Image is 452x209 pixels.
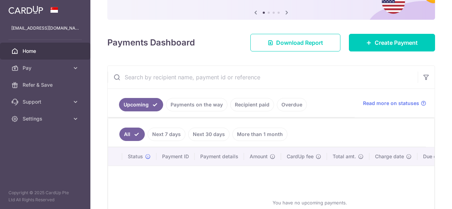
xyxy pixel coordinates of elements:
[108,66,418,88] input: Search by recipient name, payment id or reference
[148,128,185,141] a: Next 7 days
[333,153,356,160] span: Total amt.
[156,147,195,166] th: Payment ID
[119,128,145,141] a: All
[363,100,419,107] span: Read more on statuses
[375,38,418,47] span: Create Payment
[250,153,268,160] span: Amount
[166,98,227,111] a: Payments on the way
[23,115,69,122] span: Settings
[363,100,426,107] a: Read more on statuses
[232,128,287,141] a: More than 1 month
[195,147,244,166] th: Payment details
[250,34,340,51] a: Download Report
[349,34,435,51] a: Create Payment
[128,153,143,160] span: Status
[119,98,163,111] a: Upcoming
[107,36,195,49] h4: Payments Dashboard
[188,128,230,141] a: Next 30 days
[276,38,323,47] span: Download Report
[23,64,69,72] span: Pay
[8,6,43,14] img: CardUp
[375,153,404,160] span: Charge date
[23,81,69,88] span: Refer & Save
[230,98,274,111] a: Recipient paid
[287,153,314,160] span: CardUp fee
[423,153,444,160] span: Due date
[23,48,69,55] span: Home
[16,5,30,11] span: Help
[277,98,307,111] a: Overdue
[11,25,79,32] p: [EMAIL_ADDRESS][DOMAIN_NAME]
[23,98,69,105] span: Support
